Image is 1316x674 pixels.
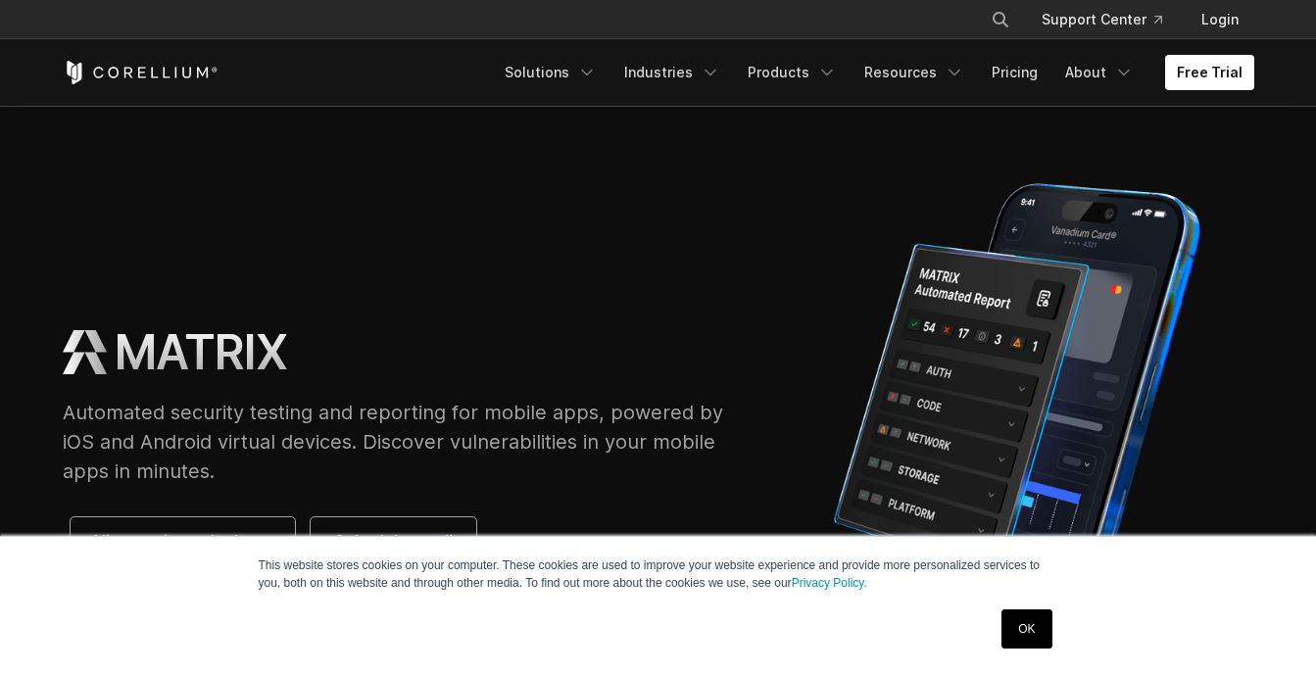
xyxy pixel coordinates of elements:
h1: MATRIX [115,323,287,382]
a: Privacy Policy. [792,576,867,590]
a: Pricing [980,55,1049,90]
a: About [1053,55,1145,90]
p: This website stores cookies on your computer. These cookies are used to improve your website expe... [259,556,1058,592]
div: Navigation Menu [967,2,1254,37]
a: Schedule a call [311,517,476,564]
a: Resources [853,55,976,90]
a: View saving calculator [71,517,295,564]
a: Industries [612,55,732,90]
a: Login [1186,2,1254,37]
a: Free Trial [1165,55,1254,90]
div: Navigation Menu [493,55,1254,90]
a: OK [1001,609,1051,649]
span: Schedule a call [334,529,453,553]
a: Support Center [1026,2,1178,37]
a: Corellium Home [63,61,219,84]
span: View saving calculator [94,529,271,553]
img: MATRIX Logo [63,330,107,374]
button: Search [983,2,1018,37]
a: Products [736,55,849,90]
p: Automated security testing and reporting for mobile apps, powered by iOS and Android virtual devi... [63,398,742,486]
a: Solutions [493,55,609,90]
